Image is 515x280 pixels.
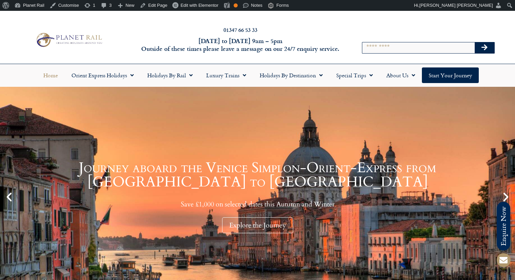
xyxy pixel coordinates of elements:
[500,191,512,203] div: Next slide
[223,26,257,34] a: 01347 66 53 33
[3,191,15,203] div: Previous slide
[380,67,422,83] a: About Us
[422,67,479,83] a: Start your Journey
[34,31,104,48] img: Planet Rail Train Holidays Logo
[199,67,253,83] a: Luxury Trains
[222,217,293,233] div: Explore the Journey
[141,67,199,83] a: Holidays by Rail
[17,161,498,189] h1: Journey aboard the Venice Simplon-Orient-Express from [GEOGRAPHIC_DATA] to [GEOGRAPHIC_DATA]
[139,37,342,53] h6: [DATE] to [DATE] 9am – 5pm Outside of these times please leave a message on our 24/7 enquiry serv...
[37,67,65,83] a: Home
[17,200,498,208] p: Save £1,000 on selected dates this Autumn and Winter
[234,3,238,7] div: OK
[475,42,494,53] button: Search
[180,3,218,8] span: Edit with Elementor
[253,67,329,83] a: Holidays by Destination
[329,67,380,83] a: Special Trips
[420,3,493,8] span: [PERSON_NAME] [PERSON_NAME]
[65,67,141,83] a: Orient Express Holidays
[3,67,512,83] nav: Menu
